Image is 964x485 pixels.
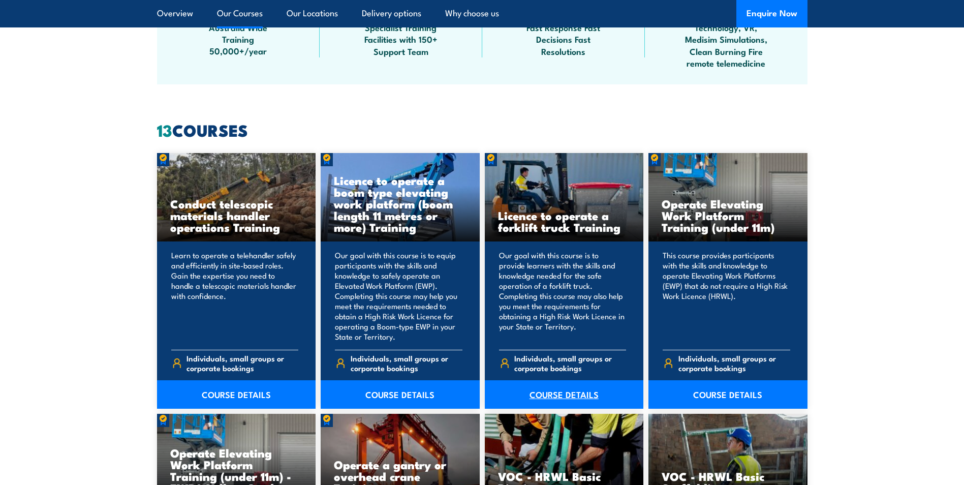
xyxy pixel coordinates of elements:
span: Individuals, small groups or corporate bookings [678,353,790,373]
span: Individuals, small groups or corporate bookings [186,353,298,373]
p: Our goal with this course is to provide learners with the skills and knowledge needed for the saf... [499,250,627,342]
h3: Conduct telescopic materials handler operations Training [170,198,303,233]
h3: Licence to operate a boom type elevating work platform (boom length 11 metres or more) Training [334,174,467,233]
a: COURSE DETAILS [648,380,807,409]
p: Our goal with this course is to equip participants with the skills and knowledge to safely operat... [335,250,462,342]
span: Technology, VR, Medisim Simulations, Clean Burning Fire remote telemedicine [680,21,772,69]
a: COURSE DETAILS [485,380,644,409]
span: Individuals, small groups or corporate bookings [351,353,462,373]
span: Australia Wide Training 50,000+/year [193,21,284,57]
p: This course provides participants with the skills and knowledge to operate Elevating Work Platfor... [663,250,790,342]
a: COURSE DETAILS [157,380,316,409]
a: COURSE DETAILS [321,380,480,409]
h2: COURSES [157,123,807,137]
h3: Operate Elevating Work Platform Training (under 11m) [662,198,794,233]
h3: Licence to operate a forklift truck Training [498,209,631,233]
p: Learn to operate a telehandler safely and efficiently in site-based roles. Gain the expertise you... [171,250,299,342]
strong: 13 [157,117,172,142]
span: Individuals, small groups or corporate bookings [514,353,626,373]
span: Specialist Training Facilities with 150+ Support Team [355,21,447,57]
span: Fast Response Fast Decisions Fast Resolutions [518,21,609,57]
